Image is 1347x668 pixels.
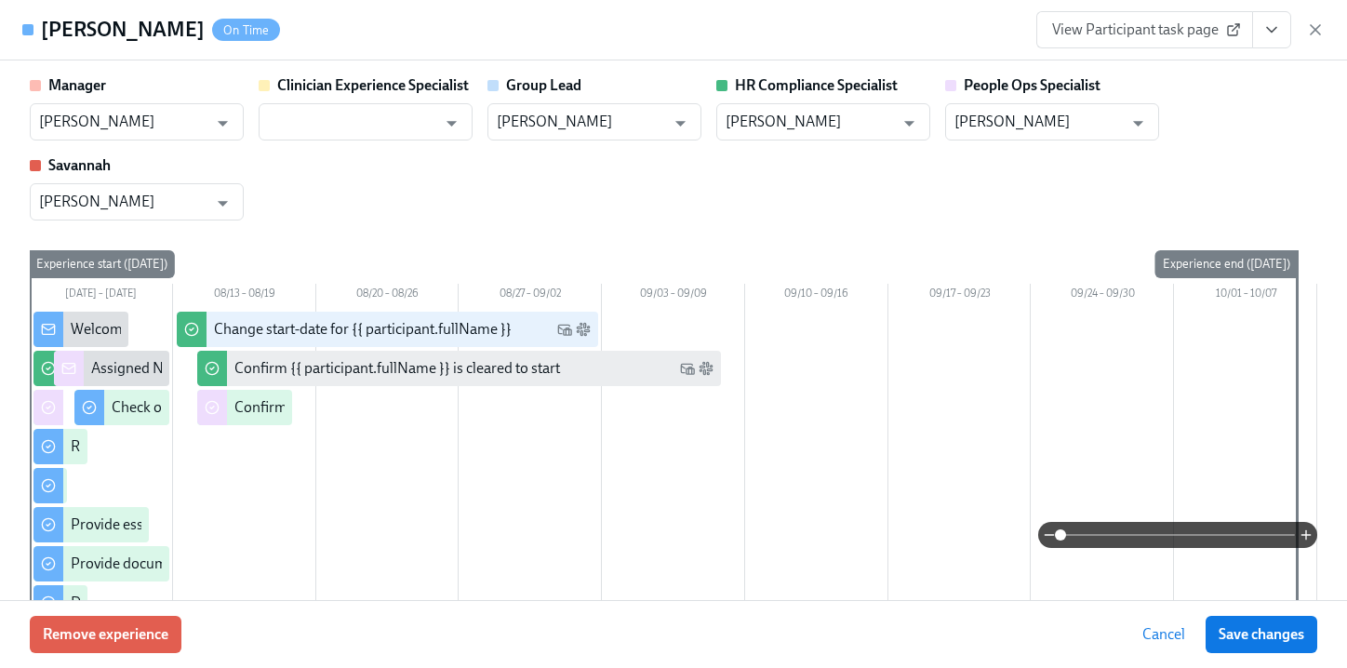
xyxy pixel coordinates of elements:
strong: Group Lead [506,76,581,94]
span: View Participant task page [1052,20,1237,39]
div: Confirm {{ participant.fullName }} is cleared to start [234,358,560,379]
svg: Work Email [680,361,695,376]
div: 08/20 – 08/26 [316,284,460,308]
span: Remove experience [43,625,168,644]
div: 08/13 – 08/19 [173,284,316,308]
div: Provide documents for your I9 verification [71,554,338,574]
div: 09/17 – 09/23 [888,284,1032,308]
div: Change start-date for {{ participant.fullName }} [214,319,512,340]
button: Cancel [1129,616,1198,653]
strong: Manager [48,76,106,94]
span: Save changes [1219,625,1304,644]
div: 08/27 – 09/02 [459,284,602,308]
div: Confirm cleared by People Ops [234,397,431,418]
button: Save changes [1206,616,1317,653]
span: On Time [212,23,280,37]
strong: HR Compliance Specialist [735,76,898,94]
button: Open [437,109,466,138]
h4: [PERSON_NAME] [41,16,205,44]
strong: Savannah [48,156,111,174]
svg: Work Email [557,322,572,337]
div: Do your background check in Checkr [71,593,302,613]
button: Open [1124,109,1153,138]
div: 09/03 – 09/09 [602,284,745,308]
div: 10/01 – 10/07 [1174,284,1317,308]
div: [DATE] – [DATE] [30,284,173,308]
div: Assigned New Hire [91,358,213,379]
div: Register on the [US_STATE] [MEDICAL_DATA] website [71,436,414,457]
button: Open [208,189,237,218]
button: Open [895,109,924,138]
strong: Clinician Experience Specialist [277,76,469,94]
button: Open [208,109,237,138]
div: Experience end ([DATE]) [1155,250,1298,278]
div: Check out our recommended laptop specs [112,397,379,418]
svg: Slack [699,361,714,376]
div: Welcome from the Charlie Health Compliance Team 👋 [71,319,420,340]
span: Cancel [1142,625,1185,644]
button: Open [666,109,695,138]
div: 09/10 – 09/16 [745,284,888,308]
div: Provide essential professional documentation [71,514,361,535]
button: View task page [1252,11,1291,48]
button: Remove experience [30,616,181,653]
strong: People Ops Specialist [964,76,1100,94]
div: Experience start ([DATE]) [29,250,175,278]
svg: Slack [576,322,591,337]
div: 09/24 – 09/30 [1031,284,1174,308]
a: View Participant task page [1036,11,1253,48]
